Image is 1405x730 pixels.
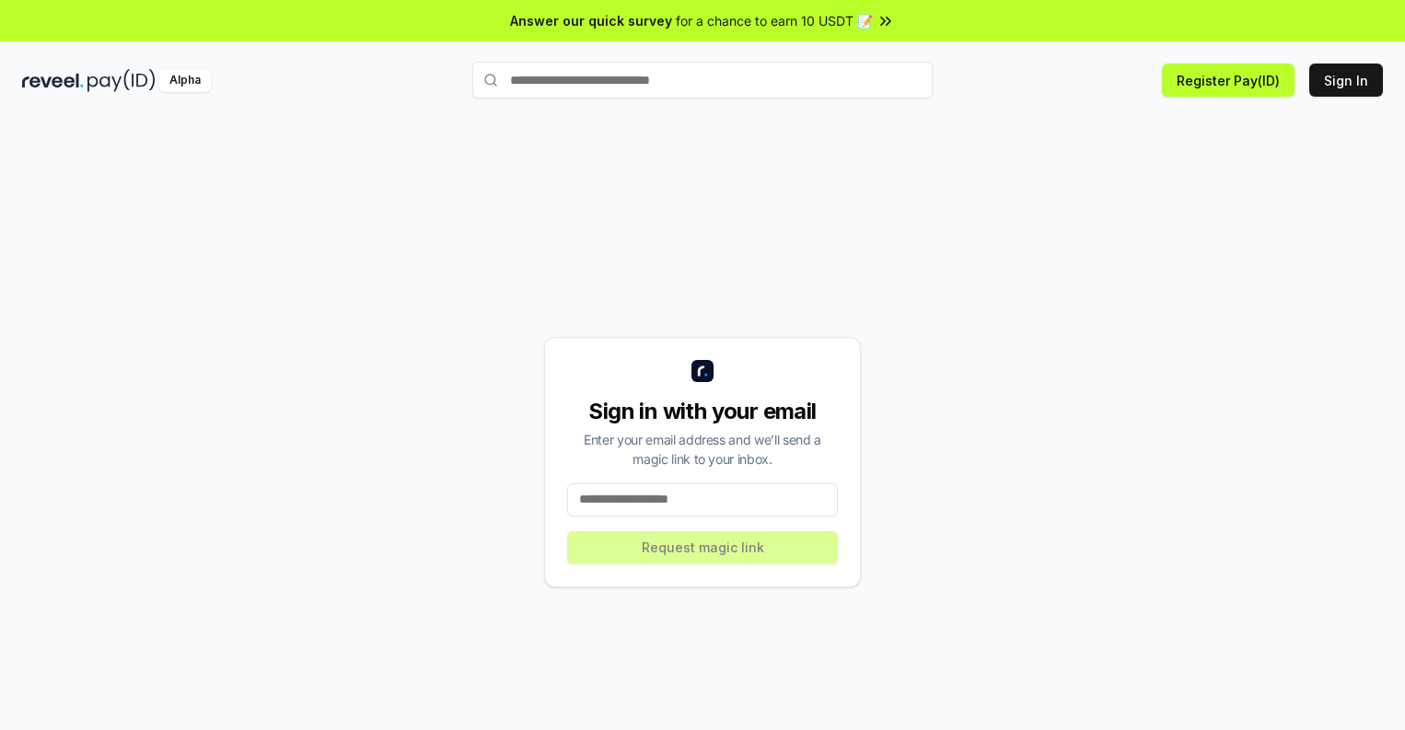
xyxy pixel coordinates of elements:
img: logo_small [691,360,714,382]
span: Answer our quick survey [510,11,672,30]
div: Sign in with your email [567,397,838,426]
div: Alpha [159,69,211,92]
img: pay_id [87,69,156,92]
button: Sign In [1309,64,1383,97]
div: Enter your email address and we’ll send a magic link to your inbox. [567,430,838,469]
span: for a chance to earn 10 USDT 📝 [676,11,873,30]
img: reveel_dark [22,69,84,92]
button: Register Pay(ID) [1162,64,1295,97]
